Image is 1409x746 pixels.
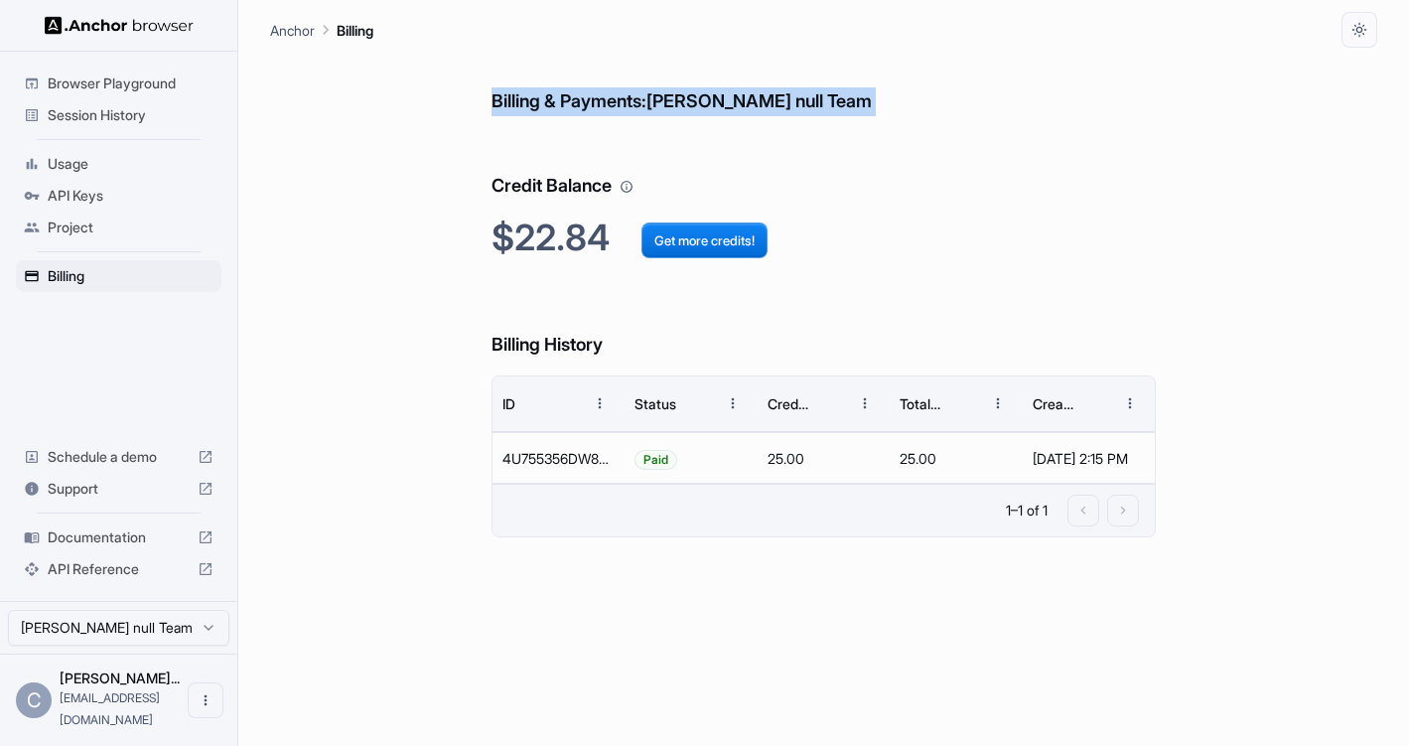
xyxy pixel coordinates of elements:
span: Support [48,479,190,499]
span: ctwj88@gmail.com [60,690,160,727]
span: API Keys [48,186,213,206]
p: Billing [337,20,373,41]
button: Sort [679,385,715,421]
span: Browser Playground [48,74,213,93]
div: API Keys [16,180,221,212]
div: Schedule a demo [16,441,221,473]
button: Menu [582,385,618,421]
div: Project [16,212,221,243]
div: Billing [16,260,221,292]
div: Credits [768,395,809,412]
span: Documentation [48,527,190,547]
img: Anchor Logo [45,16,194,35]
span: Paid [635,434,676,485]
button: Sort [546,385,582,421]
button: Open menu [188,682,223,718]
span: Billing [48,266,213,286]
p: 1–1 of 1 [1006,501,1048,521]
div: 4U755356DW826915M [493,432,625,484]
nav: breadcrumb [270,19,373,41]
span: API Reference [48,559,190,579]
button: Menu [1112,385,1148,421]
span: Schedule a demo [48,447,190,467]
button: Menu [715,385,751,421]
div: Session History [16,99,221,131]
div: Usage [16,148,221,180]
div: API Reference [16,553,221,585]
span: Usage [48,154,213,174]
h6: Billing History [492,291,1156,360]
button: Sort [944,385,980,421]
div: ID [502,395,515,412]
span: Charlie Jones null [60,670,180,686]
div: 25.00 [758,432,890,484]
div: Support [16,473,221,505]
svg: Your credit balance will be consumed as you use the API. Visit the usage page to view a breakdown... [620,180,634,194]
h6: Billing & Payments: [PERSON_NAME] null Team [492,48,1156,116]
button: Menu [847,385,883,421]
button: Sort [1076,385,1112,421]
span: Session History [48,105,213,125]
div: Browser Playground [16,68,221,99]
p: Anchor [270,20,315,41]
span: Project [48,218,213,237]
h6: Credit Balance [492,132,1156,201]
div: Total Cost [900,395,941,412]
button: Sort [811,385,847,421]
button: Menu [980,385,1016,421]
div: [DATE] 2:15 PM [1033,433,1145,484]
h2: $22.84 [492,217,1156,259]
div: Created [1033,395,1074,412]
div: C [16,682,52,718]
div: Documentation [16,522,221,553]
div: Status [634,395,676,412]
div: 25.00 [890,432,1022,484]
button: Get more credits! [641,223,768,258]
